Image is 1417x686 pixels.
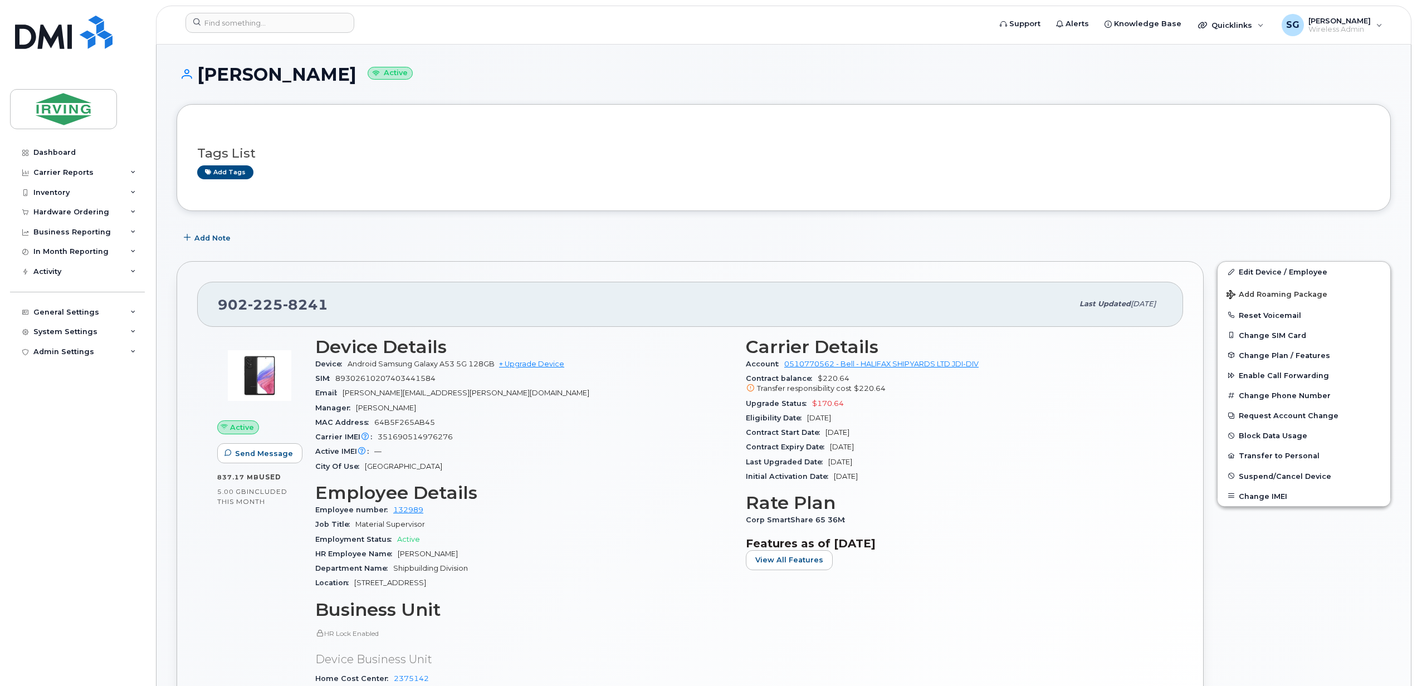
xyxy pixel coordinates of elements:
[335,374,436,383] span: 89302610207403441584
[1218,405,1390,425] button: Request Account Change
[828,458,852,466] span: [DATE]
[226,342,293,409] img: image20231002-3703462-kjv75p.jpeg
[374,447,382,455] span: —
[315,550,398,558] span: HR Employee Name
[197,165,253,179] a: Add tags
[830,443,854,451] span: [DATE]
[230,422,254,433] span: Active
[315,404,356,412] span: Manager
[315,418,374,427] span: MAC Address
[1218,425,1390,445] button: Block Data Usage
[315,433,378,441] span: Carrier IMEI
[374,418,435,427] span: 64B5F265AB45
[315,520,355,528] span: Job Title
[218,296,328,313] span: 902
[315,483,732,503] h3: Employee Details
[315,651,732,668] p: Device Business Unit
[1218,305,1390,325] button: Reset Voicemail
[315,389,343,397] span: Email
[217,473,259,481] span: 837.17 MB
[393,506,423,514] a: 132989
[1218,282,1390,305] button: Add Roaming Package
[315,462,365,471] span: City Of Use
[248,296,283,313] span: 225
[807,414,831,422] span: [DATE]
[194,233,231,243] span: Add Note
[394,674,429,683] a: 2375142
[746,360,784,368] span: Account
[1079,300,1131,308] span: Last updated
[746,399,812,408] span: Upgrade Status
[177,65,1391,84] h1: [PERSON_NAME]
[315,506,393,514] span: Employee number
[746,374,1163,394] span: $220.64
[1218,385,1390,405] button: Change Phone Number
[315,674,394,683] span: Home Cost Center
[746,493,1163,513] h3: Rate Plan
[746,428,825,437] span: Contract Start Date
[355,520,425,528] span: Material Supervisor
[1239,472,1331,480] span: Suspend/Cancel Device
[315,337,732,357] h3: Device Details
[1239,351,1330,359] span: Change Plan / Features
[315,579,354,587] span: Location
[354,579,426,587] span: [STREET_ADDRESS]
[746,414,807,422] span: Eligibility Date
[315,629,732,638] p: HR Lock Enabled
[757,384,852,393] span: Transfer responsibility cost
[259,473,281,481] span: used
[854,384,886,393] span: $220.64
[834,472,858,481] span: [DATE]
[746,472,834,481] span: Initial Activation Date
[825,428,849,437] span: [DATE]
[1218,445,1390,465] button: Transfer to Personal
[746,374,818,383] span: Contract balance
[398,550,458,558] span: [PERSON_NAME]
[343,389,589,397] span: [PERSON_NAME][EMAIL_ADDRESS][PERSON_NAME][DOMAIN_NAME]
[217,487,287,506] span: included this month
[283,296,328,313] span: 8241
[217,443,302,463] button: Send Message
[499,360,564,368] a: + Upgrade Device
[755,555,823,565] span: View All Features
[315,447,374,455] span: Active IMEI
[315,374,335,383] span: SIM
[1227,290,1327,301] span: Add Roaming Package
[746,443,830,451] span: Contract Expiry Date
[1218,486,1390,506] button: Change IMEI
[1218,262,1390,282] a: Edit Device / Employee
[378,433,453,441] span: 351690514976276
[393,564,468,572] span: Shipbuilding Division
[746,458,828,466] span: Last Upgraded Date
[315,564,393,572] span: Department Name
[746,537,1163,550] h3: Features as of [DATE]
[746,550,833,570] button: View All Features
[397,535,420,543] span: Active
[812,399,844,408] span: $170.64
[1218,365,1390,385] button: Enable Call Forwarding
[746,516,851,524] span: Corp SmartShare 65 36M
[356,404,416,412] span: [PERSON_NAME]
[1218,325,1390,345] button: Change SIM Card
[177,228,240,248] button: Add Note
[365,462,442,471] span: [GEOGRAPHIC_DATA]
[235,448,293,459] span: Send Message
[1218,345,1390,365] button: Change Plan / Features
[368,67,413,80] small: Active
[315,360,348,368] span: Device
[1239,371,1329,380] span: Enable Call Forwarding
[746,337,1163,357] h3: Carrier Details
[1131,300,1156,308] span: [DATE]
[217,488,247,496] span: 5.00 GB
[315,535,397,543] span: Employment Status
[784,360,979,368] a: 0510770562 - Bell - HALIFAX SHIPYARDS LTD JDI-DIV
[1218,466,1390,486] button: Suspend/Cancel Device
[348,360,495,368] span: Android Samsung Galaxy A53 5G 128GB
[197,146,1370,160] h3: Tags List
[315,600,732,620] h3: Business Unit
